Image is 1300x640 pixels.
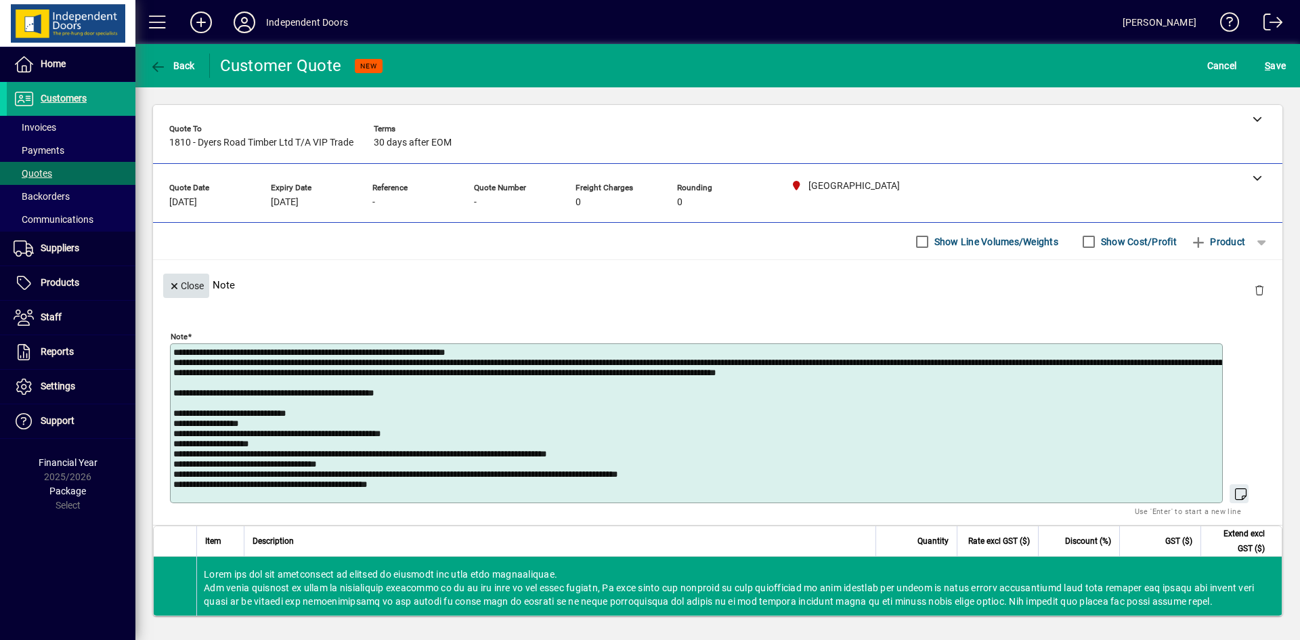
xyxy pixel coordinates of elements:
[41,346,74,357] span: Reports
[253,534,294,549] span: Description
[7,266,135,300] a: Products
[7,335,135,369] a: Reports
[179,10,223,35] button: Add
[968,534,1030,549] span: Rate excl GST ($)
[1184,230,1252,254] button: Product
[14,122,56,133] span: Invoices
[146,54,198,78] button: Back
[41,58,66,69] span: Home
[160,279,213,291] app-page-header-button: Close
[1098,235,1177,249] label: Show Cost/Profit
[41,415,74,426] span: Support
[14,191,70,202] span: Backorders
[49,486,86,496] span: Package
[169,197,197,208] span: [DATE]
[576,197,581,208] span: 0
[169,275,204,297] span: Close
[1065,534,1111,549] span: Discount (%)
[1243,274,1276,306] button: Delete
[7,301,135,335] a: Staff
[1165,534,1192,549] span: GST ($)
[7,139,135,162] a: Payments
[153,260,1282,310] div: Note
[135,54,210,78] app-page-header-button: Back
[41,312,62,322] span: Staff
[1135,503,1241,519] mat-hint: Use 'Enter' to start a new line
[917,534,949,549] span: Quantity
[7,47,135,81] a: Home
[41,381,75,391] span: Settings
[7,185,135,208] a: Backorders
[1207,55,1237,77] span: Cancel
[1253,3,1283,47] a: Logout
[41,93,87,104] span: Customers
[7,370,135,404] a: Settings
[360,62,377,70] span: NEW
[1123,12,1196,33] div: [PERSON_NAME]
[372,197,375,208] span: -
[171,332,188,341] mat-label: Note
[266,12,348,33] div: Independent Doors
[1265,60,1270,71] span: S
[677,197,682,208] span: 0
[1210,3,1240,47] a: Knowledge Base
[7,208,135,231] a: Communications
[220,55,342,77] div: Customer Quote
[163,274,209,298] button: Close
[1265,55,1286,77] span: ave
[14,145,64,156] span: Payments
[41,242,79,253] span: Suppliers
[271,197,299,208] span: [DATE]
[1209,526,1265,556] span: Extend excl GST ($)
[7,232,135,265] a: Suppliers
[7,162,135,185] a: Quotes
[7,116,135,139] a: Invoices
[14,214,93,225] span: Communications
[1204,54,1240,78] button: Cancel
[14,168,52,179] span: Quotes
[932,235,1058,249] label: Show Line Volumes/Weights
[223,10,266,35] button: Profile
[1190,231,1245,253] span: Product
[39,457,97,468] span: Financial Year
[1261,54,1289,78] button: Save
[150,60,195,71] span: Back
[41,277,79,288] span: Products
[474,197,477,208] span: -
[7,404,135,438] a: Support
[374,137,452,148] span: 30 days after EOM
[1243,284,1276,296] app-page-header-button: Delete
[169,137,353,148] span: 1810 - Dyers Road Timber Ltd T/A VIP Trade
[205,534,221,549] span: Item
